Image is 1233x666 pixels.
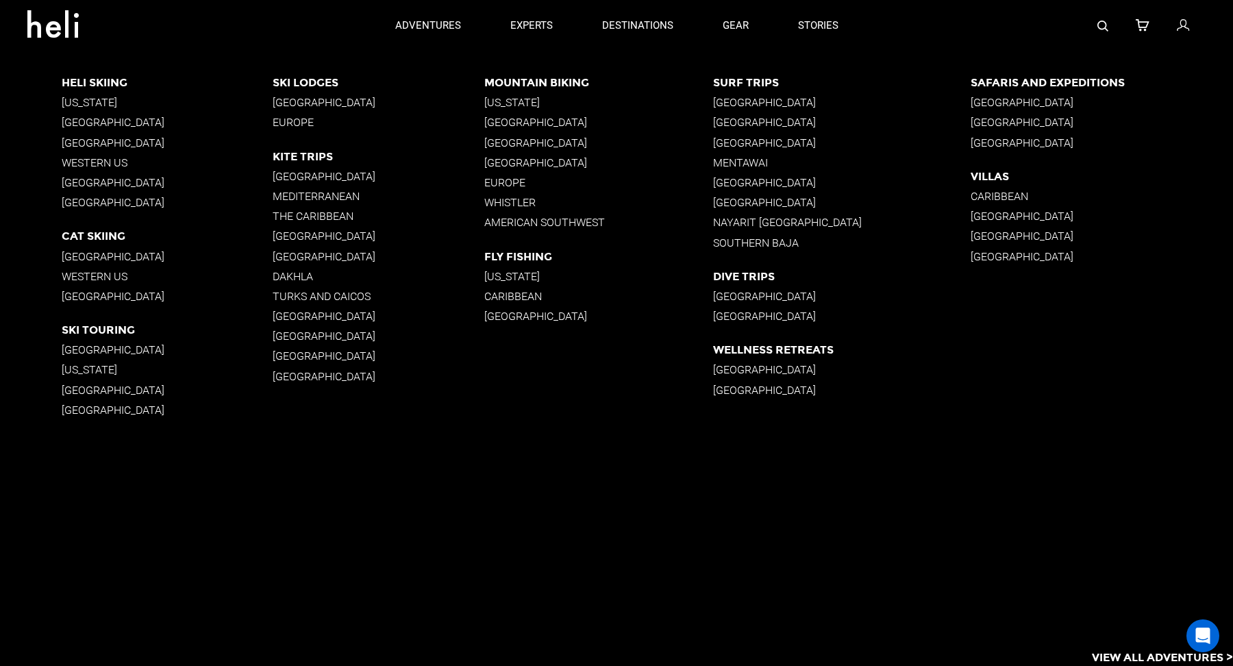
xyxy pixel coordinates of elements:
p: Dive Trips [713,270,970,283]
p: [GEOGRAPHIC_DATA] [713,196,970,209]
p: [GEOGRAPHIC_DATA] [484,136,713,149]
p: Surf Trips [713,76,970,89]
p: Wellness Retreats [713,343,970,356]
p: The Caribbean [273,210,484,223]
p: [US_STATE] [484,270,713,283]
p: [GEOGRAPHIC_DATA] [62,196,273,209]
p: [GEOGRAPHIC_DATA] [484,156,713,169]
p: [GEOGRAPHIC_DATA] [713,384,970,397]
p: [GEOGRAPHIC_DATA] [62,384,273,397]
p: [GEOGRAPHIC_DATA] [62,176,273,189]
p: [US_STATE] [62,363,273,376]
p: [GEOGRAPHIC_DATA] [62,290,273,303]
p: [GEOGRAPHIC_DATA] [713,116,970,129]
p: [US_STATE] [484,96,713,109]
p: Western US [62,270,273,283]
p: [GEOGRAPHIC_DATA] [971,210,1233,223]
div: Open Intercom Messenger [1186,619,1219,652]
p: [GEOGRAPHIC_DATA] [62,343,273,356]
p: [GEOGRAPHIC_DATA] [713,363,970,376]
p: [GEOGRAPHIC_DATA] [971,250,1233,263]
p: Nayarit [GEOGRAPHIC_DATA] [713,216,970,229]
p: Villas [971,170,1233,183]
p: Turks and Caicos [273,290,484,303]
p: Dakhla [273,270,484,283]
p: [GEOGRAPHIC_DATA] [971,136,1233,149]
p: [GEOGRAPHIC_DATA] [713,290,970,303]
p: [GEOGRAPHIC_DATA] [273,370,484,383]
p: [GEOGRAPHIC_DATA] [484,116,713,129]
p: adventures [395,18,461,33]
p: Mentawai [713,156,970,169]
p: [GEOGRAPHIC_DATA] [971,96,1233,109]
p: [GEOGRAPHIC_DATA] [62,116,273,129]
p: [GEOGRAPHIC_DATA] [273,170,484,183]
p: [GEOGRAPHIC_DATA] [273,349,484,362]
p: [GEOGRAPHIC_DATA] [273,96,484,109]
p: Western US [62,156,273,169]
p: Heli Skiing [62,76,273,89]
p: [GEOGRAPHIC_DATA] [62,136,273,149]
p: [GEOGRAPHIC_DATA] [713,96,970,109]
img: search-bar-icon.svg [1097,21,1108,32]
p: [GEOGRAPHIC_DATA] [273,230,484,243]
p: [GEOGRAPHIC_DATA] [713,176,970,189]
p: Ski Touring [62,323,273,336]
p: American Southwest [484,216,713,229]
p: Caribbean [971,190,1233,203]
p: Europe [273,116,484,129]
p: [GEOGRAPHIC_DATA] [971,230,1233,243]
p: [GEOGRAPHIC_DATA] [62,404,273,417]
p: Ski Lodges [273,76,484,89]
p: Cat Skiing [62,230,273,243]
p: [GEOGRAPHIC_DATA] [273,250,484,263]
p: [GEOGRAPHIC_DATA] [273,330,484,343]
p: [GEOGRAPHIC_DATA] [713,136,970,149]
p: Europe [484,176,713,189]
p: [GEOGRAPHIC_DATA] [62,250,273,263]
p: View All Adventures > [1092,650,1233,666]
p: [GEOGRAPHIC_DATA] [971,116,1233,129]
p: [US_STATE] [62,96,273,109]
p: [GEOGRAPHIC_DATA] [484,310,713,323]
p: Mediterranean [273,190,484,203]
p: [GEOGRAPHIC_DATA] [713,310,970,323]
p: Safaris and Expeditions [971,76,1233,89]
p: destinations [602,18,673,33]
p: Southern Baja [713,236,970,249]
p: Whistler [484,196,713,209]
p: experts [510,18,553,33]
p: Mountain Biking [484,76,713,89]
p: Fly Fishing [484,250,713,263]
p: Kite Trips [273,150,484,163]
p: Caribbean [484,290,713,303]
p: [GEOGRAPHIC_DATA] [273,310,484,323]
